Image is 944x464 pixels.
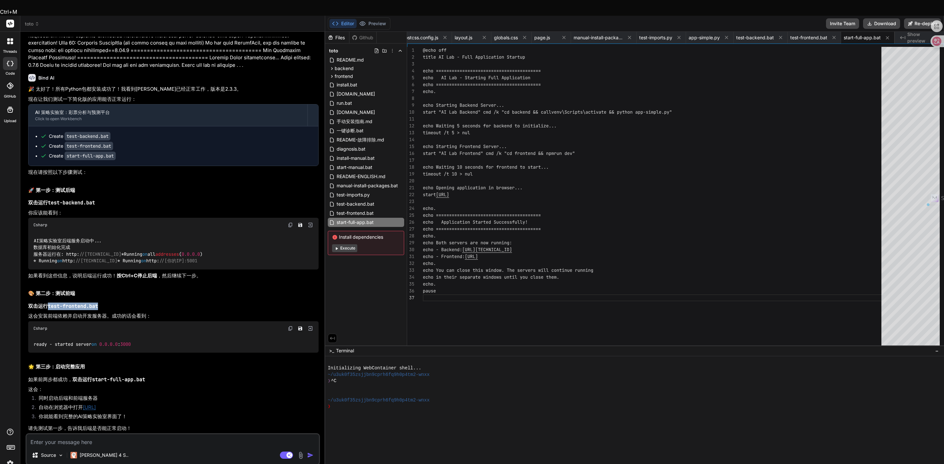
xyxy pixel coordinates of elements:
div: 34 [407,274,414,281]
span: echo. [423,260,436,266]
p: 如果看到这些信息，说明后端运行成功！ ，然后继续下一步。 [28,272,319,280]
div: 23 [407,198,414,205]
span: on [57,258,62,264]
div: 3 [407,61,414,67]
span: backend [335,65,354,72]
span: Csharp [33,326,47,331]
div: 35 [407,281,414,288]
span: page.js [534,34,550,41]
div: 7 [407,88,414,95]
strong: 双击运行 [72,376,145,382]
span: start-full-app.bat [336,218,374,226]
div: Create [49,133,110,139]
code: test-backend.bat [48,199,95,206]
span: [DOMAIN_NAME] [336,90,376,98]
div: 24 [407,205,414,212]
img: copy [288,326,293,331]
div: 12 [407,122,414,129]
span: README-故障排除.md [336,136,385,144]
span: on [142,251,147,257]
div: 32 [407,260,414,267]
div: 37 [407,294,414,301]
span: start [423,192,436,197]
span: manual-install-packages.bat [336,182,399,190]
span: m. [554,274,559,280]
span: [URL][TECHNICAL_ID] [462,247,512,252]
code: test-frontend.bat [65,142,113,150]
div: AI 策略实验室：彩票分析与预测平台 [35,109,301,116]
span: timeout /t 5 > nul [423,130,470,136]
p: 这会安装前端依赖并启动开发服务器。成功的话会看到： [28,312,319,320]
img: Open in Browser [307,222,313,228]
span: Install dependencies [332,234,400,240]
div: 29 [407,239,414,246]
span: .0 [107,341,112,347]
img: Pick Models [58,453,64,458]
button: Editor [329,19,357,28]
code: start-full-app.bat [65,152,116,160]
div: Github [349,34,376,41]
span: 3000 [120,341,131,347]
span: run dev" [554,150,575,156]
code: test-backend.bat [65,132,110,140]
span: . [554,123,557,129]
span: echo ======================================== [423,68,541,74]
span: test-backend.bat [336,200,375,208]
button: Save file [296,220,305,230]
span: echo Starting Backend Server... [423,102,504,108]
span: Show preview [907,31,939,44]
span: [URL] [436,192,449,197]
div: 11 [407,116,414,122]
p: Source [41,452,56,458]
div: 30 [407,246,414,253]
span: test-imports.py [639,34,672,41]
strong: 按Ctrl+C停止后端 [117,272,157,279]
li: 同时启动后端和前端服务器 [33,395,319,404]
img: attachment [297,452,305,459]
span: test-frontend.bat [336,209,374,217]
span: ~/u3uk0f35zsjjbn9cprh6fq9h0p4tm2-wnxx [328,397,430,404]
span: echo in their separate windows until you close the [423,274,554,280]
span: .0 [112,341,118,347]
img: Claude 4 Sonnet [70,452,77,458]
p: [PERSON_NAME] 4 S.. [80,452,128,458]
div: 36 [407,288,414,294]
button: Save file [296,324,305,333]
span: ❯ [328,378,331,384]
span: postcss.config.js [402,34,438,41]
div: 18 [407,164,414,171]
div: 22 [407,191,414,198]
span: echo Starting Frontend Server... [423,143,507,149]
label: Upload [4,118,16,124]
span: app-simple.py [689,34,720,41]
span: Csharp [33,222,47,228]
button: AI 策略实验室：彩票分析与预测平台Click to open Workbench [29,104,307,126]
span: test-imports.py [336,191,370,199]
span: toto [25,21,39,27]
h6: Bind AI [38,75,54,81]
span: echo You can close this window. The servers will c [423,267,554,273]
button: Preview [357,19,389,28]
span: echo. [423,281,436,287]
span: ~/u3uk0f35zsjjbn9cprh6fq9h0p4tm2-wnxx [328,372,430,378]
span: echo Opening application in browser... [423,185,522,191]
div: 8 [407,95,414,102]
span: echo - Backend: [423,247,462,252]
span: ❯ [328,403,331,410]
div: 10 [407,109,414,116]
span: addresses [155,251,179,257]
strong: 双击运行 [28,303,98,309]
button: Invite Team [826,18,859,29]
div: 1 [407,47,414,54]
span: test-backend.bat [736,34,774,41]
span: on [91,341,97,347]
span: start "AI Lab Backend" cmd /k "cd backend && call [423,109,551,115]
div: 4 [407,67,414,74]
div: 21 [407,184,414,191]
span: manual-install-packages.bat [574,34,623,41]
span: >_ [329,347,334,354]
span: echo ======================================== [423,226,541,232]
p: 现在让我们测试一下简化版的应用能否正常运行： [28,96,319,103]
span: README-ENGLISH.md [336,173,386,180]
div: 2 [407,54,414,61]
